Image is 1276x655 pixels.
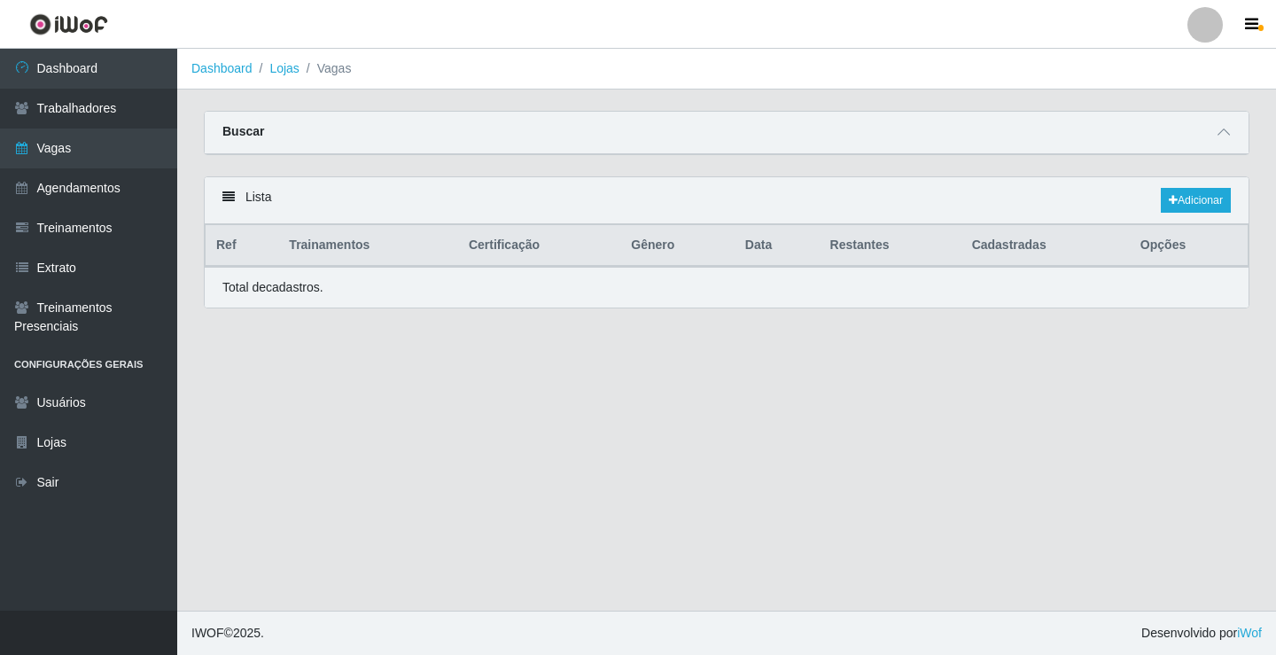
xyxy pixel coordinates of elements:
[820,225,961,267] th: Restantes
[620,225,735,267] th: Gênero
[1130,225,1249,267] th: Opções
[1237,626,1262,640] a: iWof
[735,225,820,267] th: Data
[191,61,253,75] a: Dashboard
[269,61,299,75] a: Lojas
[206,225,279,267] th: Ref
[1141,624,1262,643] span: Desenvolvido por
[205,177,1249,224] div: Lista
[278,225,458,267] th: Trainamentos
[1161,188,1231,213] a: Adicionar
[222,278,323,297] p: Total de cadastros.
[458,225,620,267] th: Certificação
[177,49,1276,90] nav: breadcrumb
[29,13,108,35] img: CoreUI Logo
[191,624,264,643] span: © 2025 .
[961,225,1130,267] th: Cadastradas
[300,59,352,78] li: Vagas
[191,626,224,640] span: IWOF
[222,124,264,138] strong: Buscar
